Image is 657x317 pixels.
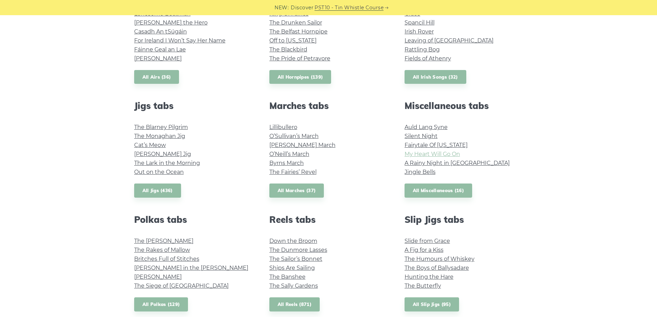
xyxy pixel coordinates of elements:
a: The Blarney Pilgrim [134,124,188,130]
a: The Monaghan Jig [134,133,185,139]
a: All Reels (871) [269,297,320,311]
a: Fields of Athenry [405,55,451,62]
a: Leaving of [GEOGRAPHIC_DATA] [405,37,494,44]
a: All Slip Jigs (95) [405,297,459,311]
span: NEW: [275,4,289,12]
a: The Blackbird [269,46,307,53]
a: Silent Night [405,133,438,139]
a: Casadh An tSúgáin [134,28,187,35]
a: The Siege of [GEOGRAPHIC_DATA] [134,283,229,289]
a: Hunting the Hare [405,274,454,280]
a: The Sailor’s Bonnet [269,256,322,262]
a: The Dunmore Lasses [269,247,327,253]
a: O’Sullivan’s March [269,133,319,139]
a: The Fairies’ Revel [269,169,317,175]
h2: Polkas tabs [134,214,253,225]
a: PST10 - Tin Whistle Course [315,4,384,12]
a: All Polkas (129) [134,297,188,311]
a: The Butterfly [405,283,441,289]
h2: Jigs tabs [134,100,253,111]
a: All Jigs (436) [134,184,181,198]
a: Rattling Bog [405,46,440,53]
a: Lillibullero [269,124,297,130]
a: Slide from Grace [405,238,450,244]
a: Out on the Ocean [134,169,184,175]
a: The Boys of Ballysadare [405,265,469,271]
a: The [PERSON_NAME] [134,238,193,244]
a: A Fig for a Kiss [405,247,444,253]
a: The Sally Gardens [269,283,318,289]
a: A Rainy Night in [GEOGRAPHIC_DATA] [405,160,510,166]
a: Grace [405,10,420,17]
a: [PERSON_NAME] the Hero [134,19,208,26]
a: All Miscellaneous (16) [405,184,472,198]
h2: Slip Jigs tabs [405,214,523,225]
a: Lonesome Boatman [134,10,191,17]
a: Spancil Hill [405,19,435,26]
a: The Pride of Petravore [269,55,330,62]
a: [PERSON_NAME] [134,274,182,280]
a: Off to [US_STATE] [269,37,317,44]
a: [PERSON_NAME] in the [PERSON_NAME] [134,265,248,271]
a: All Irish Songs (32) [405,70,466,84]
span: Discover [291,4,313,12]
a: The Drunken Sailor [269,19,322,26]
a: Down the Broom [269,238,317,244]
a: For Ireland I Won’t Say Her Name [134,37,226,44]
a: [PERSON_NAME] [134,55,182,62]
a: Byrns March [269,160,304,166]
a: My Heart Will Go On [405,151,460,157]
a: The Banshee [269,274,306,280]
h2: Marches tabs [269,100,388,111]
a: Auld Lang Syne [405,124,448,130]
a: [PERSON_NAME] Jig [134,151,191,157]
h2: Reels tabs [269,214,388,225]
a: [PERSON_NAME] March [269,142,336,148]
a: King Of Fairies [269,10,309,17]
a: All Airs (36) [134,70,179,84]
a: Britches Full of Stitches [134,256,199,262]
a: Ships Are Sailing [269,265,315,271]
a: Jingle Bells [405,169,436,175]
a: All Marches (37) [269,184,324,198]
a: All Hornpipes (139) [269,70,331,84]
a: Irish Rover [405,28,434,35]
a: O’Neill’s March [269,151,309,157]
a: Fáinne Geal an Lae [134,46,186,53]
a: Cat’s Meow [134,142,166,148]
a: The Humours of Whiskey [405,256,475,262]
a: The Lark in the Morning [134,160,200,166]
a: The Belfast Hornpipe [269,28,328,35]
a: Fairytale Of [US_STATE] [405,142,468,148]
a: The Rakes of Mallow [134,247,190,253]
h2: Miscellaneous tabs [405,100,523,111]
